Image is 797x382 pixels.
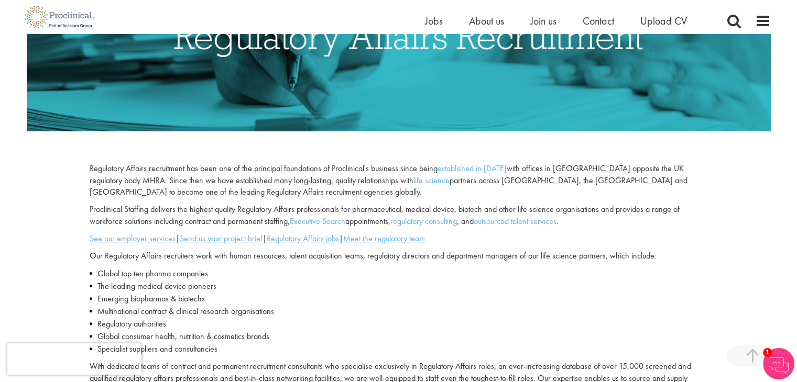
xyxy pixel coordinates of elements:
a: See our employer services [90,233,176,244]
p: Our Regulatory Affairs recruiters work with human resources, talent acquisition teams, regulatory... [90,250,707,262]
a: Jobs [425,14,443,28]
a: established in [DATE] [438,163,507,174]
a: Contact [583,14,614,28]
p: Regulatory Affairs recruitment has been one of the principal foundations of Proclinical's busines... [90,163,707,199]
li: The leading medical device pioneers [90,280,707,293]
a: Meet the regulatory team [343,233,425,244]
span: 1 [763,348,772,357]
a: regulatory consulting [390,216,457,227]
img: Chatbot [763,348,794,379]
a: Regulatory Affairs jobs [267,233,339,244]
li: Global top ten pharma companies [90,267,707,280]
p: | | | [90,233,707,245]
a: About us [469,14,504,28]
li: Regulatory authorities [90,318,707,330]
a: outsourced talent services [474,216,556,227]
a: Executive Search [290,216,345,227]
li: Emerging biopharmas & biotechs [90,293,707,305]
a: life science [413,175,450,186]
iframe: reCAPTCHA [7,343,141,375]
li: Multinational contract & clinical research organisations [90,305,707,318]
a: Send us your project brief [180,233,263,244]
a: Join us [530,14,556,28]
p: Proclinical Staffing delivers the highest quality Regulatory Affairs professionals for pharmaceut... [90,204,707,228]
li: Global consumer health, nutrition & cosmetics brands [90,330,707,343]
li: Specialist suppliers and consultancies [90,343,707,355]
a: Upload CV [640,14,687,28]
